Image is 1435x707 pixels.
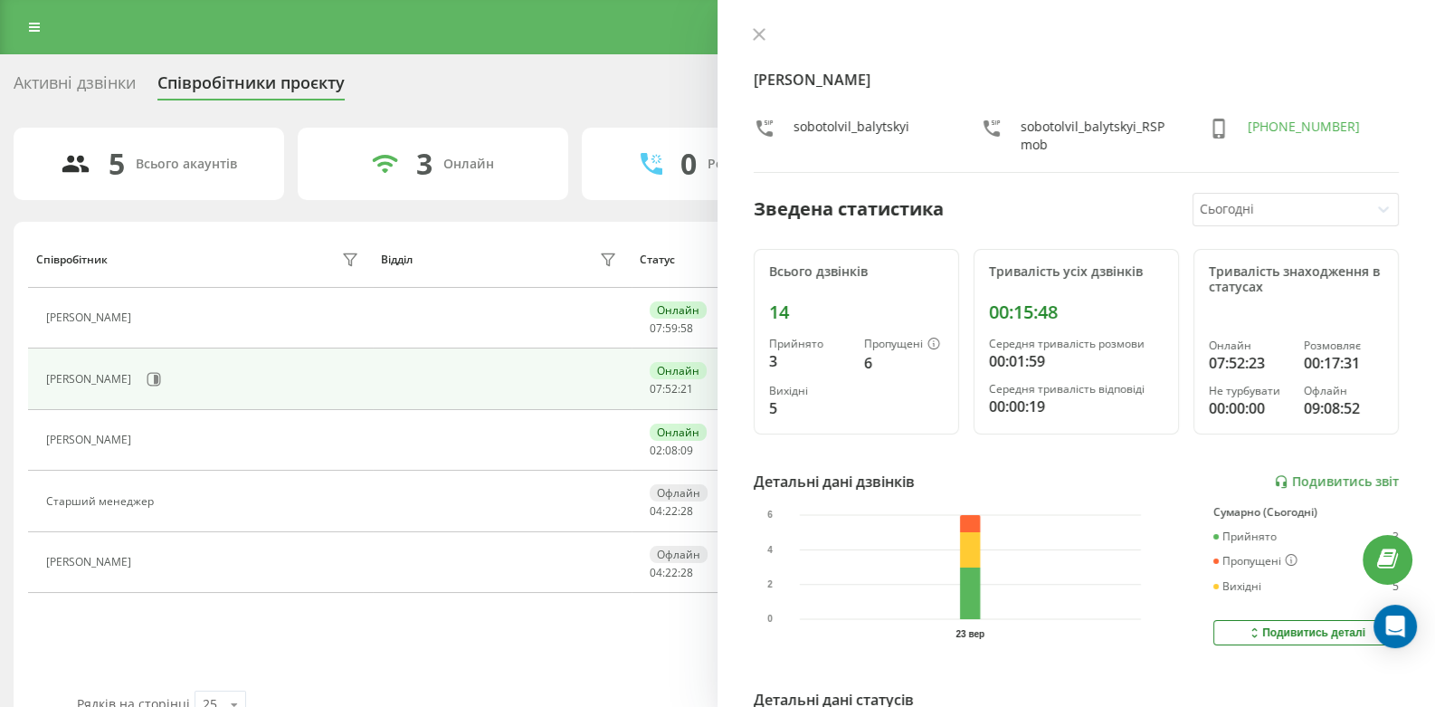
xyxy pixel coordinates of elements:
div: Тривалість знаходження в статусах [1209,264,1383,295]
div: Співробітник [36,253,108,266]
div: Онлайн [1209,339,1289,352]
div: Прийнято [1213,530,1277,543]
button: Подивитись деталі [1213,620,1399,645]
div: [PERSON_NAME] [46,556,136,568]
div: Вихідні [769,385,850,397]
div: Пропущені [864,338,945,352]
div: : : [650,444,693,457]
div: Статус [640,253,675,266]
span: 08 [665,443,678,458]
div: Розмовляють [708,157,795,172]
div: Open Intercom Messenger [1373,605,1417,648]
div: Онлайн [650,362,707,379]
div: Активні дзвінки [14,73,136,101]
div: Онлайн [443,157,494,172]
span: 21 [680,381,693,396]
div: 09:08:52 [1304,397,1384,419]
div: 00:00:19 [989,396,1164,417]
span: 22 [665,503,678,519]
div: Середня тривалість відповіді [989,383,1164,396]
div: 5 [109,147,125,181]
div: Тривалість усіх дзвінків [989,264,1164,280]
div: 07:52:23 [1209,352,1289,374]
div: Офлайн [650,546,708,563]
div: 3 [416,147,432,181]
div: Співробітники проєкту [157,73,345,101]
div: Офлайн [1304,385,1384,397]
span: 07 [650,381,662,396]
div: 0 [680,147,697,181]
div: [PERSON_NAME] [46,434,136,446]
span: 58 [680,320,693,336]
div: Старший менеджер [46,495,158,508]
div: [PERSON_NAME] [46,373,136,386]
div: 3 [769,350,850,372]
div: 00:15:48 [989,301,1164,323]
div: Всього акаунтів [136,157,237,172]
div: Детальні дані дзвінків [754,471,915,492]
div: Прийнято [769,338,850,350]
text: 2 [767,579,773,589]
div: Офлайн [650,484,708,502]
div: 3 [1392,530,1399,543]
div: Онлайн [650,424,707,441]
div: 5 [769,397,850,419]
span: 28 [680,503,693,519]
span: 02 [650,443,662,458]
div: : : [650,322,693,335]
div: 00:01:59 [989,350,1164,372]
a: Подивитись звіт [1274,474,1399,490]
div: 00:00:00 [1209,397,1289,419]
div: : : [650,383,693,396]
text: 6 [767,511,773,521]
text: 4 [767,545,773,555]
div: : : [650,505,693,518]
a: [PHONE_NUMBER] [1248,118,1360,135]
div: Всього дзвінків [769,264,944,280]
h4: [PERSON_NAME] [754,69,1399,91]
div: 6 [864,352,945,374]
text: 0 [767,615,773,625]
div: Подивитись деталі [1247,626,1365,640]
div: : : [650,567,693,579]
span: 28 [680,565,693,580]
span: 59 [665,320,678,336]
div: Середня тривалість розмови [989,338,1164,350]
div: Сумарно (Сьогодні) [1213,506,1399,519]
div: Відділ [381,253,413,266]
div: 00:17:31 [1304,352,1384,374]
div: Онлайн [650,301,707,319]
div: [PERSON_NAME] [46,311,136,324]
span: 09 [680,443,693,458]
span: 52 [665,381,678,396]
span: 07 [650,320,662,336]
text: 23 вер [955,629,984,639]
div: sobotolvil_balytskyi [794,118,909,154]
span: 04 [650,503,662,519]
div: Вихідні [1213,580,1261,593]
span: 22 [665,565,678,580]
div: Пропущені [1213,554,1297,568]
div: 5 [1392,580,1399,593]
span: 04 [650,565,662,580]
div: Розмовляє [1304,339,1384,352]
div: Зведена статистика [754,196,944,223]
div: 14 [769,301,944,323]
div: Не турбувати [1209,385,1289,397]
div: sobotolvil_balytskyi_RSPmob [1021,118,1172,154]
